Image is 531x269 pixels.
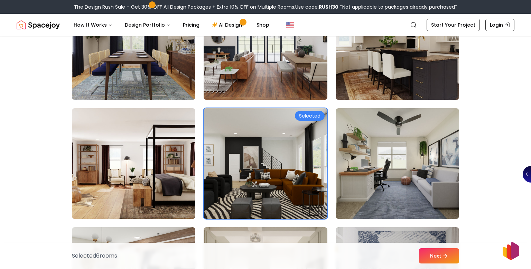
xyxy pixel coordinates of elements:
a: Pricing [177,18,205,32]
a: Spacejoy [17,18,60,32]
a: Login [485,19,514,31]
a: Shop [251,18,275,32]
button: Next [419,248,459,263]
button: Design Portfolio [119,18,176,32]
button: How It Works [68,18,118,32]
a: AI Design [206,18,250,32]
img: Room room-64 [69,105,198,222]
b: RUSH30 [319,3,338,10]
img: United States [286,21,294,29]
nav: Global [17,14,514,36]
p: Selected 6 room s [72,252,117,260]
div: The Design Rush Sale – Get 30% OFF All Design Packages + Extra 10% OFF on Multiple Rooms. [74,3,457,10]
span: *Not applicable to packages already purchased* [338,3,457,10]
img: Spacejoy Logo [17,18,60,32]
div: Selected [295,111,325,121]
nav: Main [68,18,275,32]
a: Start Your Project [427,19,480,31]
span: Use code: [295,3,338,10]
img: Room room-66 [336,108,459,219]
img: Room room-65 [204,108,327,219]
